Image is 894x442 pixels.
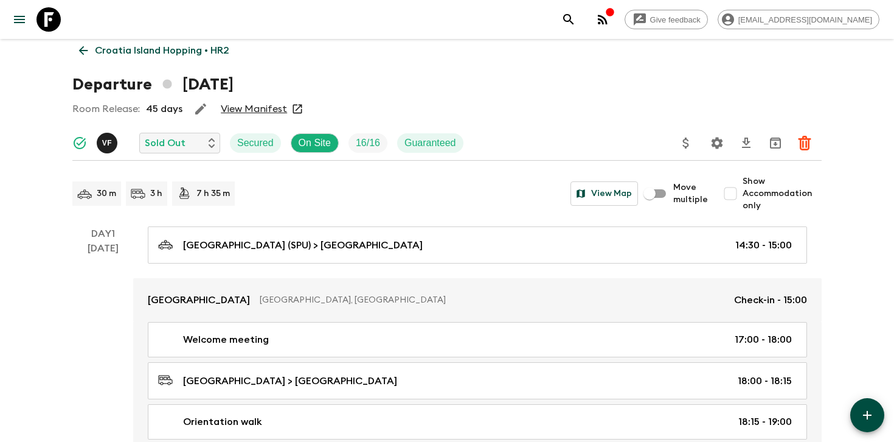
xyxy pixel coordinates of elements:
p: 14:30 - 15:00 [735,238,792,253]
p: Room Release: [72,102,140,116]
a: Orientation walk18:15 - 19:00 [148,404,807,440]
p: Check-in - 15:00 [734,293,807,307]
p: Welcome meeting [183,332,269,347]
div: Secured [230,133,281,153]
button: Update Price, Early Bird Discount and Costs [674,131,698,155]
p: Croatia Island Hopping • HR2 [95,43,229,58]
p: 18:00 - 18:15 [738,374,792,388]
button: VF [97,133,120,153]
div: [EMAIL_ADDRESS][DOMAIN_NAME] [718,10,879,29]
p: [GEOGRAPHIC_DATA] [148,293,250,307]
a: [GEOGRAPHIC_DATA] (SPU) > [GEOGRAPHIC_DATA]14:30 - 15:00 [148,226,807,264]
p: V F [102,138,113,148]
p: 18:15 - 19:00 [738,415,792,429]
span: Move multiple [673,181,709,206]
p: [GEOGRAPHIC_DATA] > [GEOGRAPHIC_DATA] [183,374,397,388]
span: [EMAIL_ADDRESS][DOMAIN_NAME] [732,15,879,24]
a: Welcome meeting17:00 - 18:00 [148,322,807,357]
div: Trip Fill [348,133,387,153]
p: 45 days [146,102,182,116]
svg: Synced Successfully [72,136,87,150]
a: Croatia Island Hopping • HR2 [72,38,236,63]
button: Download CSV [734,131,758,155]
p: Orientation walk [183,415,262,429]
span: Show Accommodation only [743,175,822,212]
button: View Map [570,181,638,206]
button: Settings [705,131,729,155]
div: On Site [291,133,339,153]
button: search adventures [556,7,581,32]
button: Delete [792,131,817,155]
button: Archive (Completed, Cancelled or Unsynced Departures only) [763,131,788,155]
a: [GEOGRAPHIC_DATA][GEOGRAPHIC_DATA], [GEOGRAPHIC_DATA]Check-in - 15:00 [133,278,822,322]
p: 30 m [97,188,116,200]
p: 17:00 - 18:00 [735,332,792,347]
a: [GEOGRAPHIC_DATA] > [GEOGRAPHIC_DATA]18:00 - 18:15 [148,362,807,399]
p: 3 h [150,188,162,200]
span: Vedran Forko [97,136,120,146]
h1: Departure [DATE] [72,72,234,97]
p: [GEOGRAPHIC_DATA] (SPU) > [GEOGRAPHIC_DATA] [183,238,423,253]
button: menu [7,7,32,32]
p: 7 h 35 m [196,188,230,200]
p: Secured [237,136,274,150]
span: Give feedback [643,15,707,24]
p: [GEOGRAPHIC_DATA], [GEOGRAPHIC_DATA] [260,294,724,306]
p: Sold Out [145,136,185,150]
a: Give feedback [625,10,708,29]
p: 16 / 16 [356,136,380,150]
a: View Manifest [221,103,287,115]
p: Day 1 [72,226,133,241]
p: Guaranteed [404,136,456,150]
p: On Site [299,136,331,150]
